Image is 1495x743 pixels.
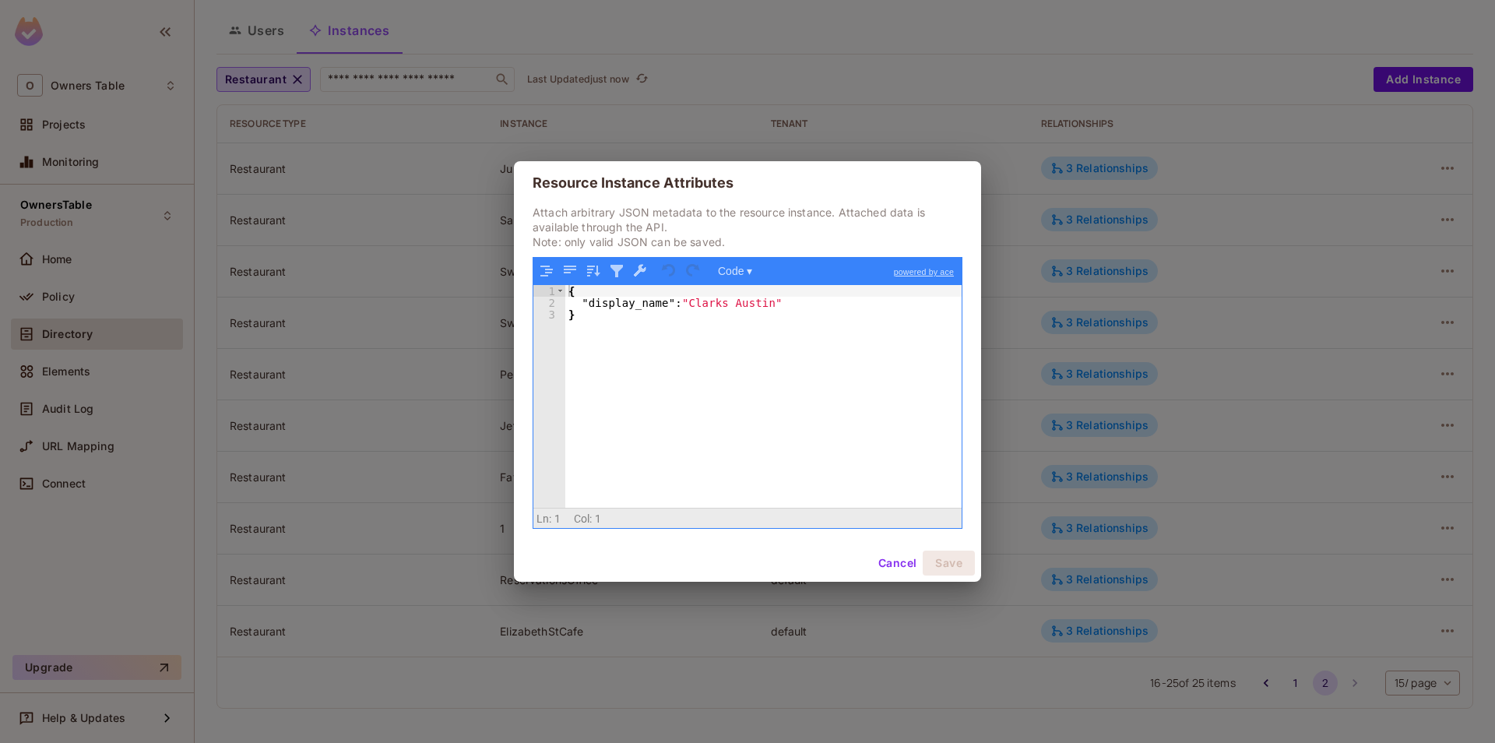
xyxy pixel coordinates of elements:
[886,258,962,286] a: powered by ace
[607,261,627,281] button: Filter, sort, or transform contents
[533,205,962,249] p: Attach arbitrary JSON metadata to the resource instance. Attached data is available through the A...
[554,512,561,525] span: 1
[683,261,703,281] button: Redo (Ctrl+Shift+Z)
[660,261,680,281] button: Undo last action (Ctrl+Z)
[712,261,758,281] button: Code ▾
[533,285,565,297] div: 1
[514,161,981,205] h2: Resource Instance Attributes
[536,512,551,525] span: Ln:
[583,261,603,281] button: Sort contents
[630,261,650,281] button: Repair JSON: fix quotes and escape characters, remove comments and JSONP notation, turn JavaScrip...
[560,261,580,281] button: Compact JSON data, remove all whitespaces (Ctrl+Shift+I)
[872,551,923,576] button: Cancel
[533,297,565,308] div: 2
[536,261,557,281] button: Format JSON data, with proper indentation and line feeds (Ctrl+I)
[923,551,975,576] button: Save
[574,512,593,525] span: Col:
[533,308,565,320] div: 3
[595,512,601,525] span: 1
